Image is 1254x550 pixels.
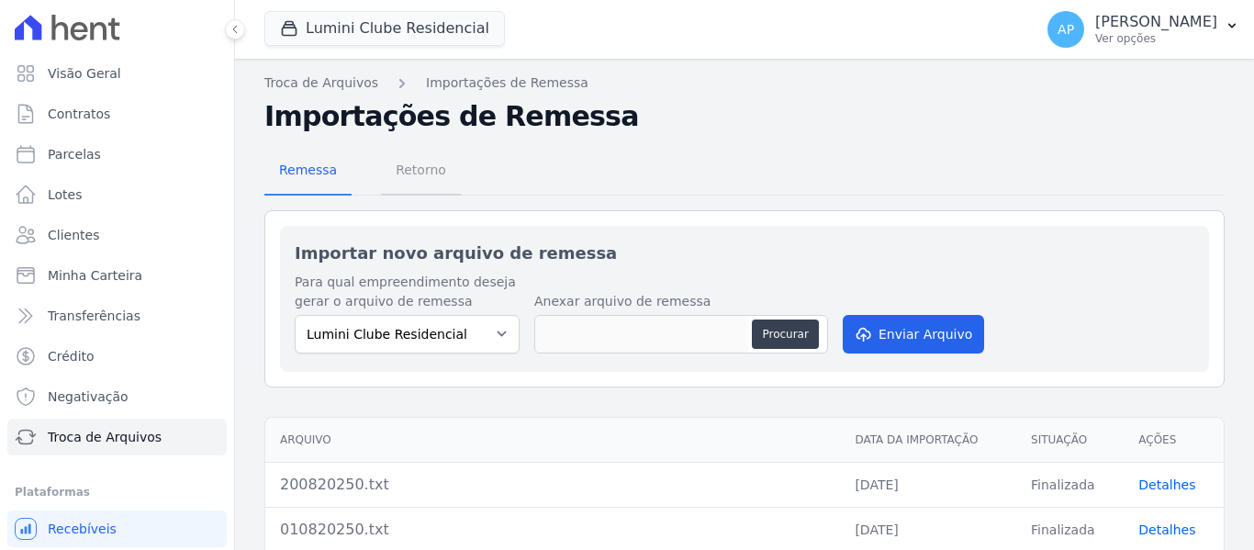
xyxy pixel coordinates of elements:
[7,95,227,132] a: Contratos
[752,320,818,349] button: Procurar
[1033,4,1254,55] button: AP [PERSON_NAME] Ver opções
[48,428,162,446] span: Troca de Arquivos
[264,148,352,196] a: Remessa
[1095,13,1217,31] p: [PERSON_NAME]
[381,148,461,196] a: Retorno
[265,418,840,463] th: Arquivo
[48,64,121,83] span: Visão Geral
[280,519,825,541] div: 010820250.txt
[48,145,101,163] span: Parcelas
[1016,418,1124,463] th: Situação
[295,241,1194,265] h2: Importar novo arquivo de remessa
[1016,462,1124,507] td: Finalizada
[7,55,227,92] a: Visão Geral
[7,136,227,173] a: Parcelas
[7,511,227,547] a: Recebíveis
[7,297,227,334] a: Transferências
[48,226,99,244] span: Clientes
[843,315,984,354] button: Enviar Arquivo
[264,148,461,196] nav: Tab selector
[1058,23,1074,36] span: AP
[534,292,828,311] label: Anexar arquivo de remessa
[1138,477,1195,492] a: Detalhes
[48,347,95,365] span: Crédito
[7,217,227,253] a: Clientes
[48,105,110,123] span: Contratos
[48,387,129,406] span: Negativação
[7,419,227,455] a: Troca de Arquivos
[48,185,83,204] span: Lotes
[264,73,1225,93] nav: Breadcrumb
[280,474,825,496] div: 200820250.txt
[1124,418,1224,463] th: Ações
[295,273,520,311] label: Para qual empreendimento deseja gerar o arquivo de remessa
[264,73,378,93] a: Troca de Arquivos
[7,378,227,415] a: Negativação
[264,11,505,46] button: Lumini Clube Residencial
[840,418,1016,463] th: Data da Importação
[264,100,1225,133] h2: Importações de Remessa
[426,73,588,93] a: Importações de Remessa
[48,307,140,325] span: Transferências
[385,152,457,188] span: Retorno
[268,152,348,188] span: Remessa
[7,257,227,294] a: Minha Carteira
[7,338,227,375] a: Crédito
[48,266,142,285] span: Minha Carteira
[15,481,219,503] div: Plataformas
[48,520,117,538] span: Recebíveis
[840,462,1016,507] td: [DATE]
[7,176,227,213] a: Lotes
[1095,31,1217,46] p: Ver opções
[1138,522,1195,537] a: Detalhes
